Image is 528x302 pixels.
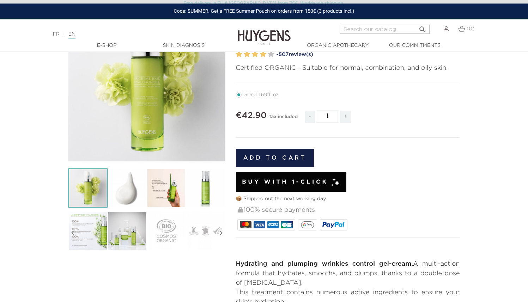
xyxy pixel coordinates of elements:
[252,49,258,60] label: 3
[277,49,460,60] a: -507review(s)
[237,203,460,218] div: 100% secure payments
[236,195,460,203] p: 📦 Shipped out the next working day
[236,111,267,120] span: €42.90
[303,42,373,49] a: Organic Apothecary
[279,52,289,57] span: 507
[268,49,274,60] label: 5
[281,221,292,228] img: CB_NATIONALE
[236,92,289,98] label: 50ml 1.69fl. oz.
[236,49,242,60] label: 1
[340,25,430,34] input: Search
[238,207,243,212] img: 100% secure payments
[236,149,314,167] button: Add to cart
[148,42,219,49] a: Skin Diagnosis
[267,221,279,228] img: AMEX
[301,221,314,228] img: google_pay
[416,23,429,32] button: 
[317,110,338,123] input: Quantity
[72,42,142,49] a: E-Shop
[217,215,225,251] i: 
[240,221,251,228] img: MASTERCARD
[260,49,266,60] label: 4
[68,32,75,39] a: EN
[238,19,291,46] img: Huygens
[254,221,265,228] img: VISA
[68,215,77,251] i: 
[269,109,298,128] div: Tax included
[418,23,427,32] i: 
[236,259,460,288] p: A multi-action formula that hydrates, smooths, and plumps, thanks to a double dose of [MEDICAL_DA...
[380,42,450,49] a: Our commitments
[53,32,60,37] a: FR
[467,26,474,31] span: (0)
[244,49,250,60] label: 2
[305,111,315,123] span: -
[236,261,413,267] strong: Hydrating and plumping wrinkles control gel-cream.
[340,111,351,123] span: +
[49,30,215,38] div: |
[236,63,460,73] p: Certified ORGANIC - Suitable for normal, combination, and oily skin.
